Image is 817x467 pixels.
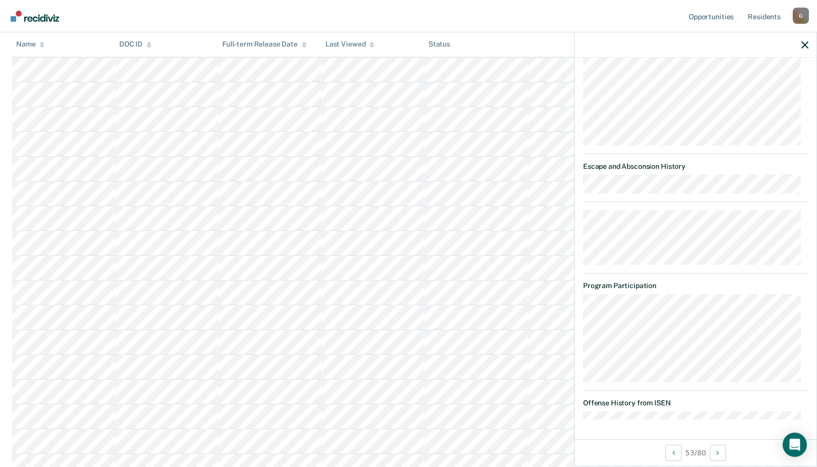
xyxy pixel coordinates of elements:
button: Previous Opportunity [665,445,682,461]
div: Status [428,40,450,49]
div: DOC ID [119,40,152,49]
div: 53 / 80 [575,439,816,466]
dt: Program Participation [583,282,808,290]
div: Open Intercom Messenger [783,433,807,457]
div: G [793,8,809,24]
dt: Offense History from ISEN [583,399,808,407]
button: Profile dropdown button [793,8,809,24]
button: Next Opportunity [710,445,726,461]
div: Name [16,40,44,49]
div: Full-term Release Date [222,40,307,49]
dt: Escape and Absconsion History [583,162,808,171]
img: Recidiviz [11,11,59,22]
div: Last Viewed [325,40,374,49]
